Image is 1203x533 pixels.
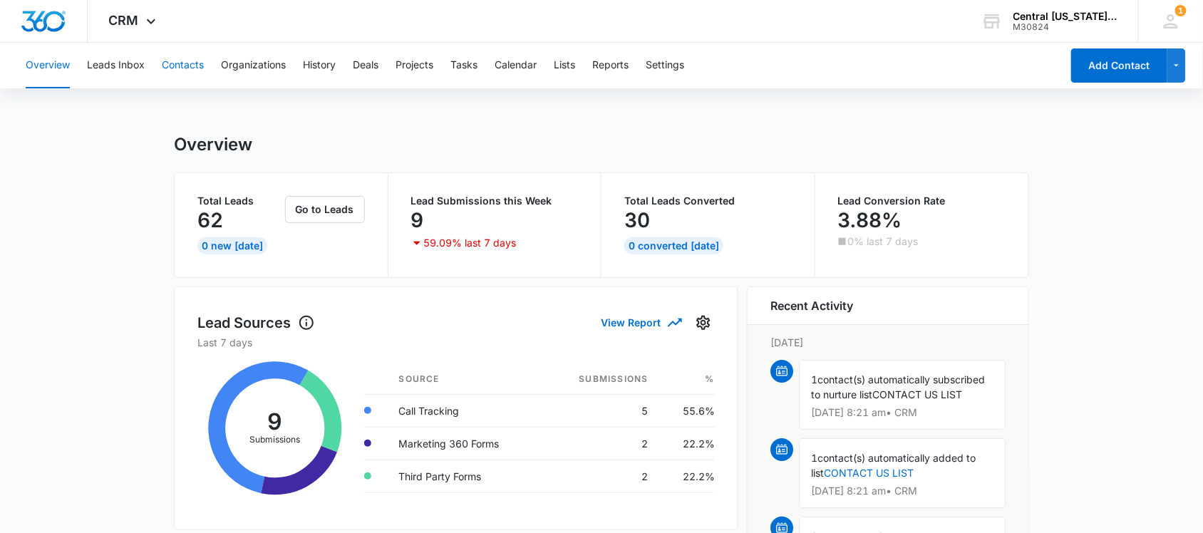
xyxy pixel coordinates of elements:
p: 59.09% last 7 days [424,238,517,248]
th: Source [388,364,544,395]
td: Third Party Forms [388,460,544,492]
span: 1 [811,452,817,464]
td: 2 [543,427,659,460]
p: 62 [197,209,223,232]
p: Last 7 days [197,335,715,350]
div: notifications count [1175,5,1187,16]
button: Go to Leads [285,196,365,223]
button: Contacts [162,43,204,88]
button: Reports [592,43,629,88]
span: contact(s) automatically added to list [811,452,976,479]
button: Tasks [450,43,477,88]
p: Total Leads [197,196,282,206]
td: Marketing 360 Forms [388,427,544,460]
th: % [660,364,715,395]
td: 22.2% [660,460,715,492]
p: Lead Conversion Rate [838,196,1006,206]
button: Add Contact [1071,48,1167,83]
h6: Recent Activity [770,297,853,314]
span: CRM [109,13,139,28]
td: Call Tracking [388,394,544,427]
h1: Lead Sources [197,312,315,333]
p: [DATE] 8:21 am • CRM [811,408,993,418]
button: Overview [26,43,70,88]
p: 9 [411,209,424,232]
button: Calendar [495,43,537,88]
button: Organizations [221,43,286,88]
a: CONTACT US LIST [824,467,914,479]
p: Lead Submissions this Week [411,196,579,206]
button: Lists [554,43,575,88]
td: 2 [543,460,659,492]
h1: Overview [174,134,252,155]
p: Total Leads Converted [624,196,792,206]
button: Settings [646,43,684,88]
button: Settings [692,311,715,334]
td: 5 [543,394,659,427]
a: Go to Leads [285,203,365,215]
span: 1 [1175,5,1187,16]
td: 22.2% [660,427,715,460]
div: account id [1013,22,1117,32]
p: [DATE] 8:21 am • CRM [811,486,993,496]
span: 1 [811,373,817,385]
div: 0 Converted [DATE] [624,237,723,254]
p: 0% last 7 days [848,237,919,247]
span: contact(s) automatically subscribed to nurture list [811,373,985,400]
td: 55.6% [660,394,715,427]
button: History [303,43,336,88]
p: 3.88% [838,209,902,232]
button: Projects [396,43,433,88]
p: 30 [624,209,650,232]
th: Submissions [543,364,659,395]
div: 0 New [DATE] [197,237,267,254]
p: [DATE] [770,335,1006,350]
button: Leads Inbox [87,43,145,88]
button: View Report [601,310,681,335]
div: account name [1013,11,1117,22]
span: CONTACT US LIST [872,388,962,400]
button: Deals [353,43,378,88]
